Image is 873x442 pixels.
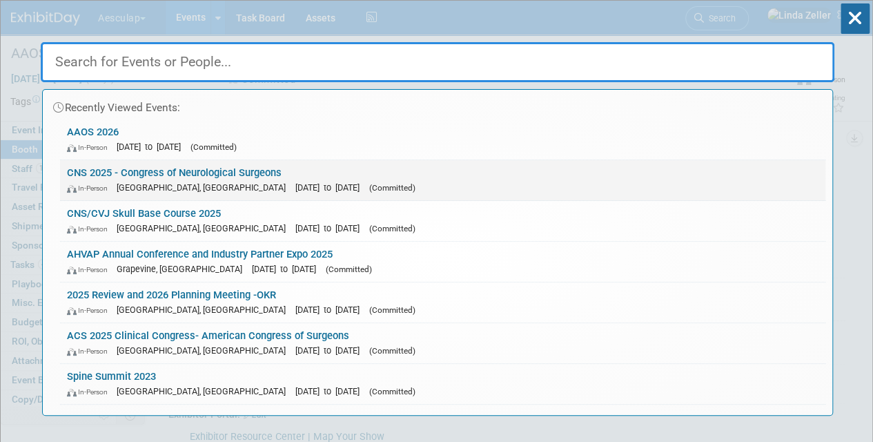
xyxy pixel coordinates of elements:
span: Grapevine, [GEOGRAPHIC_DATA] [117,264,249,274]
span: [GEOGRAPHIC_DATA], [GEOGRAPHIC_DATA] [117,345,293,356]
span: (Committed) [369,387,415,396]
span: In-Person [67,387,114,396]
span: In-Person [67,306,114,315]
a: AAOS 2026 In-Person [DATE] to [DATE] (Committed) [60,119,825,160]
span: [GEOGRAPHIC_DATA], [GEOGRAPHIC_DATA] [117,182,293,193]
span: [GEOGRAPHIC_DATA], [GEOGRAPHIC_DATA] [117,305,293,315]
span: In-Person [67,347,114,356]
span: In-Person [67,143,114,152]
a: CNS/CVJ Skull Base Course 2025 In-Person [GEOGRAPHIC_DATA], [GEOGRAPHIC_DATA] [DATE] to [DATE] (C... [60,201,825,241]
span: [GEOGRAPHIC_DATA], [GEOGRAPHIC_DATA] [117,386,293,396]
span: In-Person [67,224,114,233]
span: [DATE] to [DATE] [252,264,323,274]
div: Recently Viewed Events: [50,90,825,119]
a: Spine Summit 2023 In-Person [GEOGRAPHIC_DATA], [GEOGRAPHIC_DATA] [DATE] to [DATE] (Committed) [60,364,825,404]
span: (Committed) [369,346,415,356]
span: In-Person [67,184,114,193]
span: [DATE] to [DATE] [295,345,366,356]
span: [DATE] to [DATE] [295,182,366,193]
span: [GEOGRAPHIC_DATA], [GEOGRAPHIC_DATA] [117,223,293,233]
span: [DATE] to [DATE] [117,142,188,152]
span: (Committed) [369,305,415,315]
span: (Committed) [369,224,415,233]
a: ACS 2025 Clinical Congress- American Congress of Surgeons In-Person [GEOGRAPHIC_DATA], [GEOGRAPHI... [60,323,825,363]
span: [DATE] to [DATE] [295,305,366,315]
span: (Committed) [190,142,237,152]
span: (Committed) [326,265,372,274]
a: AHVAP Annual Conference and Industry Partner Expo 2025 In-Person Grapevine, [GEOGRAPHIC_DATA] [DA... [60,242,825,282]
span: [DATE] to [DATE] [295,386,366,396]
span: [DATE] to [DATE] [295,223,366,233]
span: (Committed) [369,183,415,193]
input: Search for Events or People... [41,42,834,82]
span: In-Person [67,265,114,274]
a: 2025 Review and 2026 Planning Meeting -OKR In-Person [GEOGRAPHIC_DATA], [GEOGRAPHIC_DATA] [DATE] ... [60,282,825,323]
a: CNS 2025 - Congress of Neurological Surgeons In-Person [GEOGRAPHIC_DATA], [GEOGRAPHIC_DATA] [DATE... [60,160,825,200]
